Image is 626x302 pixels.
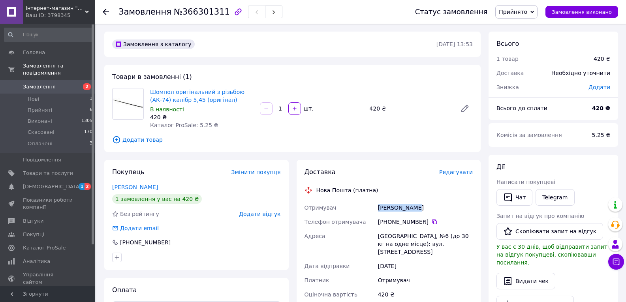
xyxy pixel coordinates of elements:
a: Редагувати [457,101,473,116]
div: Отримувач [376,273,474,287]
span: 1 [90,96,92,103]
div: Ваш ID: 3798345 [26,12,95,19]
div: Необхідно уточнити [547,64,615,82]
span: Адреса [305,233,325,239]
span: Доставка [496,70,524,76]
span: Каталог ProSale: 5.25 ₴ [150,122,218,128]
span: Скасовані [28,129,55,136]
span: Написати покупцеві [496,179,555,185]
span: Замовлення виконано [552,9,612,15]
div: 1 замовлення у вас на 420 ₴ [112,194,202,204]
span: Замовлення [118,7,171,17]
span: Замовлення та повідомлення [23,62,95,77]
time: [DATE] 13:53 [436,41,473,47]
span: Дата відправки [305,263,350,269]
input: Пошук [4,28,93,42]
span: Доставка [305,168,336,176]
span: Прийнято [499,9,527,15]
span: Всього [496,40,519,47]
span: Головна [23,49,45,56]
div: Замовлення з каталогу [112,39,195,49]
div: [PHONE_NUMBER] [378,218,473,226]
span: Редагувати [439,169,473,175]
span: Комісія за замовлення [496,132,562,138]
div: Нова Пошта (платна) [314,186,380,194]
span: Додати відгук [239,211,280,217]
span: Товари та послуги [23,170,73,177]
div: 420 ₴ [376,287,474,302]
span: Дії [496,163,505,171]
div: 420 ₴ [594,55,610,63]
span: В наявності [150,106,184,113]
span: 2 [85,183,91,190]
button: Замовлення виконано [545,6,618,18]
span: 2 [83,83,91,90]
span: Запит на відгук про компанію [496,213,584,219]
span: Покупець [112,168,145,176]
span: 6 [90,107,92,114]
div: шт. [302,105,314,113]
span: У вас є 30 днів, щоб відправити запит на відгук покупцеві, скопіювавши посилання. [496,244,607,266]
span: Оціночна вартість [305,291,357,298]
div: [PHONE_NUMBER] [119,238,171,246]
span: Управління сайтом [23,271,73,285]
span: Відгуки [23,218,43,225]
span: Оплачені [28,140,53,147]
img: Шомпол оригінальний з різьбою (АК-74) калібр 5,45 (оригінал) [113,96,143,112]
div: [DATE] [376,259,474,273]
div: Статус замовлення [415,8,488,16]
button: Чат з покупцем [608,254,624,270]
span: Оплата [112,286,137,294]
span: 1 [79,183,85,190]
div: Додати email [111,224,160,232]
span: Платник [305,277,329,283]
span: Товари в замовленні (1) [112,73,192,81]
div: [PERSON_NAME] [376,201,474,215]
span: Змінити покупця [231,169,281,175]
button: Чат [496,189,532,206]
span: Покупці [23,231,44,238]
span: Каталог ProSale [23,244,66,251]
span: 3 [90,140,92,147]
a: Telegram [536,189,574,206]
span: 5.25 ₴ [592,132,610,138]
span: Аналітика [23,258,50,265]
span: Прийняті [28,107,52,114]
button: Видати чек [496,273,555,289]
span: Повідомлення [23,156,61,163]
span: №366301311 [174,7,230,17]
div: 420 ₴ [150,113,254,121]
a: Шомпол оригінальний з різьбою (АК-74) калібр 5,45 (оригінал) [150,89,244,103]
span: Інтернет-магазин "ТСК Едельвейс" [26,5,85,12]
span: Нові [28,96,39,103]
span: 170 [84,129,92,136]
span: Знижка [496,84,519,90]
span: 1305 [81,118,92,125]
span: Телефон отримувача [305,219,366,225]
span: 1 товар [496,56,519,62]
span: Показники роботи компанії [23,197,73,211]
span: Отримувач [305,204,336,211]
span: Додати [588,84,610,90]
div: [GEOGRAPHIC_DATA], №6 (до 30 кг на одне місце): вул. [STREET_ADDRESS] [376,229,474,259]
div: Додати email [119,224,160,232]
span: Без рейтингу [120,211,159,217]
div: Повернутися назад [103,8,109,16]
button: Скопіювати запит на відгук [496,223,603,240]
span: Замовлення [23,83,56,90]
div: 420 ₴ [366,103,454,114]
span: Виконані [28,118,52,125]
a: [PERSON_NAME] [112,184,158,190]
span: Всього до сплати [496,105,547,111]
b: 420 ₴ [592,105,610,111]
span: Додати товар [112,135,473,144]
span: [DEMOGRAPHIC_DATA] [23,183,81,190]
